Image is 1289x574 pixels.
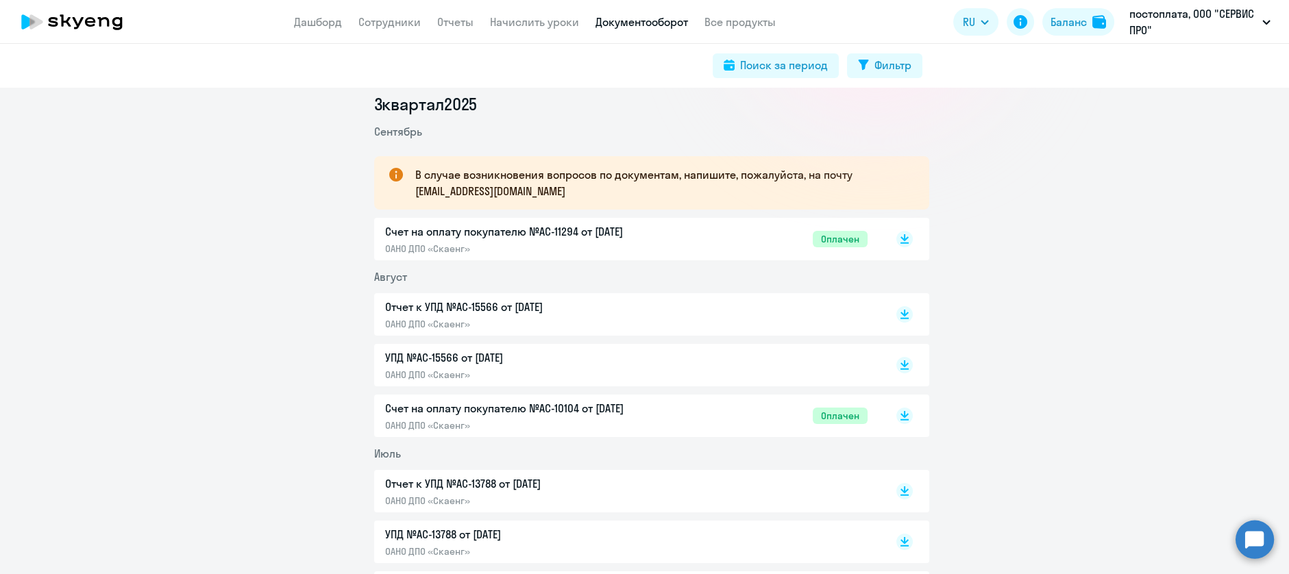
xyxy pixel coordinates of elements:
p: ОАНО ДПО «Скаенг» [385,419,673,432]
span: Июль [374,447,401,460]
button: RU [953,8,998,36]
div: Поиск за период [740,57,828,73]
div: Фильтр [874,57,911,73]
p: ОАНО ДПО «Скаенг» [385,242,673,255]
span: Оплачен [813,408,868,424]
p: ОАНО ДПО «Скаенг» [385,495,673,507]
p: ОАНО ДПО «Скаенг» [385,318,673,330]
span: Август [374,270,407,284]
p: УПД №AC-13788 от [DATE] [385,526,673,542]
div: Баланс [1051,14,1087,30]
p: В случае возникновения вопросов по документам, напишите, пожалуйста, на почту [EMAIL_ADDRESS][DOM... [415,166,905,199]
li: 3 квартал 2025 [374,93,929,115]
button: Поиск за период [713,53,839,78]
a: Отчет к УПД №AC-15566 от [DATE]ОАНО ДПО «Скаенг» [385,299,868,330]
a: Сотрудники [358,15,421,29]
a: Дашборд [294,15,342,29]
p: Счет на оплату покупателю №AC-11294 от [DATE] [385,223,673,240]
p: Счет на оплату покупателю №AC-10104 от [DATE] [385,400,673,416]
p: постоплата, ООО "СЕРВИС ПРО" [1129,5,1257,38]
img: balance [1092,15,1106,29]
a: УПД №AC-15566 от [DATE]ОАНО ДПО «Скаенг» [385,349,868,381]
a: Счет на оплату покупателю №AC-11294 от [DATE]ОАНО ДПО «Скаенг»Оплачен [385,223,868,255]
a: Начислить уроки [490,15,579,29]
span: Сентябрь [374,125,422,138]
p: Отчет к УПД №AC-15566 от [DATE] [385,299,673,315]
p: Отчет к УПД №AC-13788 от [DATE] [385,475,673,492]
button: Фильтр [847,53,922,78]
span: Оплачен [813,231,868,247]
span: RU [963,14,975,30]
a: Все продукты [704,15,776,29]
a: Счет на оплату покупателю №AC-10104 от [DATE]ОАНО ДПО «Скаенг»Оплачен [385,400,868,432]
button: постоплата, ООО "СЕРВИС ПРО" [1122,5,1277,38]
button: Балансbalance [1042,8,1114,36]
p: УПД №AC-15566 от [DATE] [385,349,673,366]
p: ОАНО ДПО «Скаенг» [385,545,673,558]
a: Отчет к УПД №AC-13788 от [DATE]ОАНО ДПО «Скаенг» [385,475,868,507]
p: ОАНО ДПО «Скаенг» [385,369,673,381]
a: УПД №AC-13788 от [DATE]ОАНО ДПО «Скаенг» [385,526,868,558]
a: Отчеты [437,15,474,29]
a: Документооборот [596,15,688,29]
